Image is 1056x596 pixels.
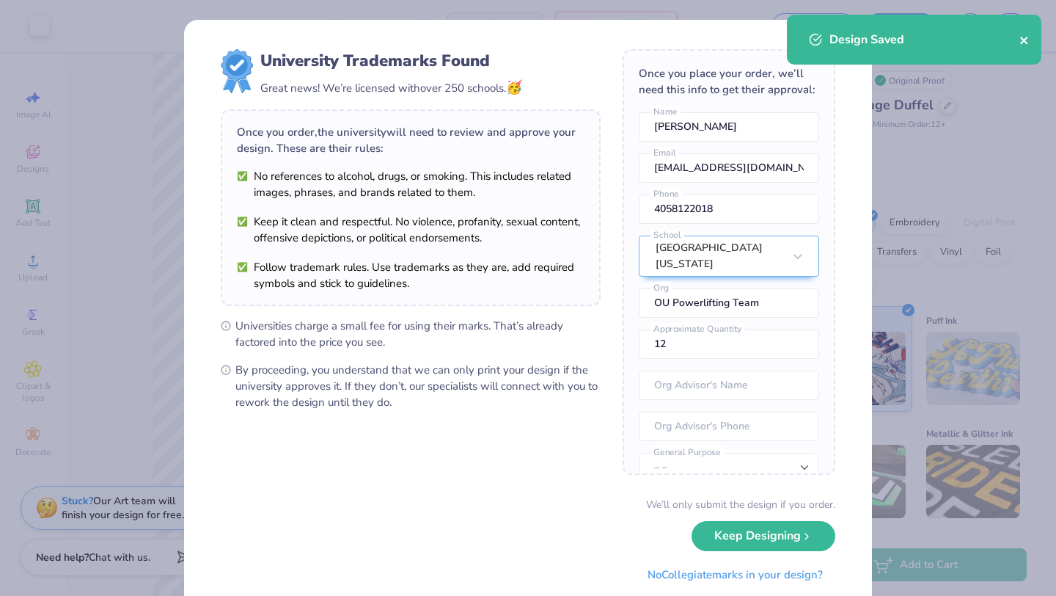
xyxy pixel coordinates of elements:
div: [GEOGRAPHIC_DATA][US_STATE] [656,240,783,272]
input: Approximate Quantity [639,330,819,359]
img: license-marks-badge.png [221,49,253,93]
button: close [1019,31,1030,48]
div: Once you place your order, we’ll need this info to get their approval: [639,65,819,98]
input: Email [639,153,819,183]
input: Name [639,112,819,142]
input: Org [639,288,819,318]
li: Follow trademark rules. Use trademarks as they are, add required symbols and stick to guidelines. [237,259,584,291]
span: Universities charge a small fee for using their marks. That’s already factored into the price you... [235,318,601,350]
div: Great news! We’re licensed with over 250 schools. [260,78,522,98]
input: Org Advisor's Name [639,371,819,400]
input: Phone [639,195,819,224]
div: Design Saved [829,31,1019,48]
button: Keep Designing [692,521,835,551]
span: 🥳 [506,79,522,96]
div: We’ll only submit the design if you order. [646,497,835,512]
li: No references to alcohol, drugs, or smoking. This includes related images, phrases, and brands re... [237,168,584,200]
div: University Trademarks Found [260,49,522,73]
span: By proceeding, you understand that we can only print your design if the university approves it. I... [235,362,601,410]
button: NoCollegiatemarks in your design? [635,560,835,590]
li: Keep it clean and respectful. No violence, profanity, sexual content, offensive depictions, or po... [237,214,584,246]
input: Org Advisor's Phone [639,412,819,441]
div: Once you order, the university will need to review and approve your design. These are their rules: [237,124,584,156]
